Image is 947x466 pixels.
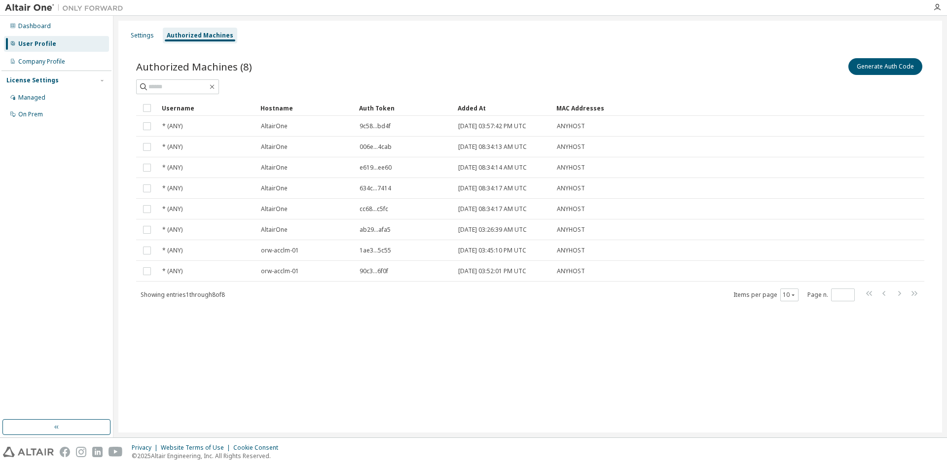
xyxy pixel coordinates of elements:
[458,164,527,172] span: [DATE] 08:34:14 AM UTC
[261,226,288,234] span: AltairOne
[60,447,70,457] img: facebook.svg
[162,164,182,172] span: * (ANY)
[360,143,392,151] span: 006e...4cab
[260,100,351,116] div: Hostname
[132,452,284,460] p: © 2025 Altair Engineering, Inc. All Rights Reserved.
[360,164,392,172] span: e619...ee60
[261,184,288,192] span: AltairOne
[76,447,86,457] img: instagram.svg
[261,122,288,130] span: AltairOne
[458,100,548,116] div: Added At
[360,267,388,275] span: 90c3...6f0f
[162,184,182,192] span: * (ANY)
[557,184,585,192] span: ANYHOST
[458,143,527,151] span: [DATE] 08:34:13 AM UTC
[18,94,45,102] div: Managed
[261,247,299,254] span: orw-acclm-01
[360,205,388,213] span: cc68...c5fc
[162,247,182,254] span: * (ANY)
[92,447,103,457] img: linkedin.svg
[359,100,450,116] div: Auth Token
[6,76,59,84] div: License Settings
[360,226,391,234] span: ab29...afa5
[5,3,128,13] img: Altair One
[807,288,855,301] span: Page n.
[109,447,123,457] img: youtube.svg
[360,122,391,130] span: 9c58...bd4f
[131,32,154,39] div: Settings
[458,122,526,130] span: [DATE] 03:57:42 PM UTC
[848,58,922,75] button: Generate Auth Code
[458,267,526,275] span: [DATE] 03:52:01 PM UTC
[18,22,51,30] div: Dashboard
[733,288,799,301] span: Items per page
[141,290,225,299] span: Showing entries 1 through 8 of 8
[261,143,288,151] span: AltairOne
[360,184,391,192] span: 634c...7414
[233,444,284,452] div: Cookie Consent
[557,143,585,151] span: ANYHOST
[18,110,43,118] div: On Prem
[132,444,161,452] div: Privacy
[557,226,585,234] span: ANYHOST
[783,291,796,299] button: 10
[261,164,288,172] span: AltairOne
[557,205,585,213] span: ANYHOST
[360,247,391,254] span: 1ae3...5c55
[458,226,527,234] span: [DATE] 03:26:39 AM UTC
[162,122,182,130] span: * (ANY)
[136,60,252,73] span: Authorized Machines (8)
[556,100,821,116] div: MAC Addresses
[261,205,288,213] span: AltairOne
[458,184,527,192] span: [DATE] 08:34:17 AM UTC
[458,205,527,213] span: [DATE] 08:34:17 AM UTC
[557,164,585,172] span: ANYHOST
[167,32,233,39] div: Authorized Machines
[162,205,182,213] span: * (ANY)
[18,40,56,48] div: User Profile
[162,143,182,151] span: * (ANY)
[162,267,182,275] span: * (ANY)
[557,267,585,275] span: ANYHOST
[3,447,54,457] img: altair_logo.svg
[18,58,65,66] div: Company Profile
[458,247,526,254] span: [DATE] 03:45:10 PM UTC
[162,100,253,116] div: Username
[557,122,585,130] span: ANYHOST
[261,267,299,275] span: orw-acclm-01
[162,226,182,234] span: * (ANY)
[161,444,233,452] div: Website Terms of Use
[557,247,585,254] span: ANYHOST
